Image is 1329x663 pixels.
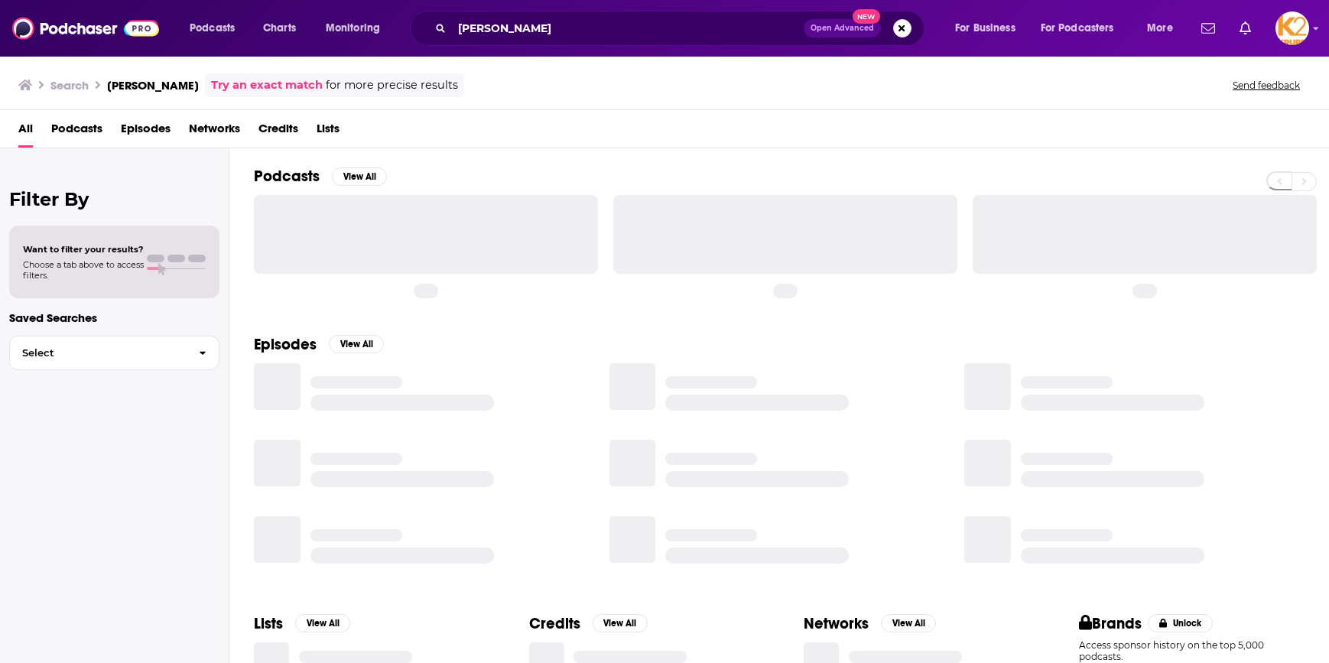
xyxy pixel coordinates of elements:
button: View All [881,614,936,632]
img: Podchaser - Follow, Share and Rate Podcasts [12,14,159,43]
span: For Business [955,18,1015,39]
a: Credits [258,116,298,148]
input: Search podcasts, credits, & more... [452,16,804,41]
span: Monitoring [326,18,380,39]
h2: Podcasts [254,167,320,186]
span: More [1147,18,1173,39]
button: View All [332,167,387,186]
button: View All [593,614,648,632]
h3: [PERSON_NAME] [107,78,199,93]
h2: Episodes [254,335,317,354]
a: Podcasts [51,116,102,148]
button: Open AdvancedNew [804,19,881,37]
button: open menu [1031,16,1136,41]
p: Saved Searches [9,310,219,325]
button: Select [9,336,219,370]
p: Access sponsor history on the top 5,000 podcasts. [1079,639,1305,662]
a: Show notifications dropdown [1195,15,1221,41]
span: Choose a tab above to access filters. [23,259,144,281]
span: for more precise results [326,76,458,94]
button: open menu [944,16,1035,41]
div: Search podcasts, credits, & more... [424,11,939,46]
button: open menu [1136,16,1192,41]
a: Networks [189,116,240,148]
a: Episodes [121,116,171,148]
img: User Profile [1275,11,1309,45]
span: For Podcasters [1041,18,1114,39]
span: Charts [263,18,296,39]
button: Send feedback [1228,79,1305,92]
a: Show notifications dropdown [1233,15,1257,41]
a: CreditsView All [529,614,648,633]
span: Select [10,348,187,358]
h3: Search [50,78,89,93]
span: New [853,9,880,24]
button: open menu [315,16,400,41]
h2: Brands [1079,614,1142,633]
h2: Networks [804,614,869,633]
a: ListsView All [254,614,350,633]
button: Unlock [1148,614,1213,632]
a: EpisodesView All [254,335,384,354]
a: Try an exact match [211,76,323,94]
button: open menu [179,16,255,41]
span: Open Advanced [811,24,874,32]
button: View All [295,614,350,632]
a: Charts [253,16,305,41]
button: Show profile menu [1275,11,1309,45]
span: Podcasts [190,18,235,39]
button: View All [329,335,384,353]
span: Want to filter your results? [23,244,144,255]
a: PodcastsView All [254,167,387,186]
h2: Filter By [9,188,219,210]
span: Logged in as K2Krupp [1275,11,1309,45]
a: All [18,116,33,148]
a: NetworksView All [804,614,936,633]
a: Lists [317,116,340,148]
h2: Lists [254,614,283,633]
h2: Credits [529,614,580,633]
